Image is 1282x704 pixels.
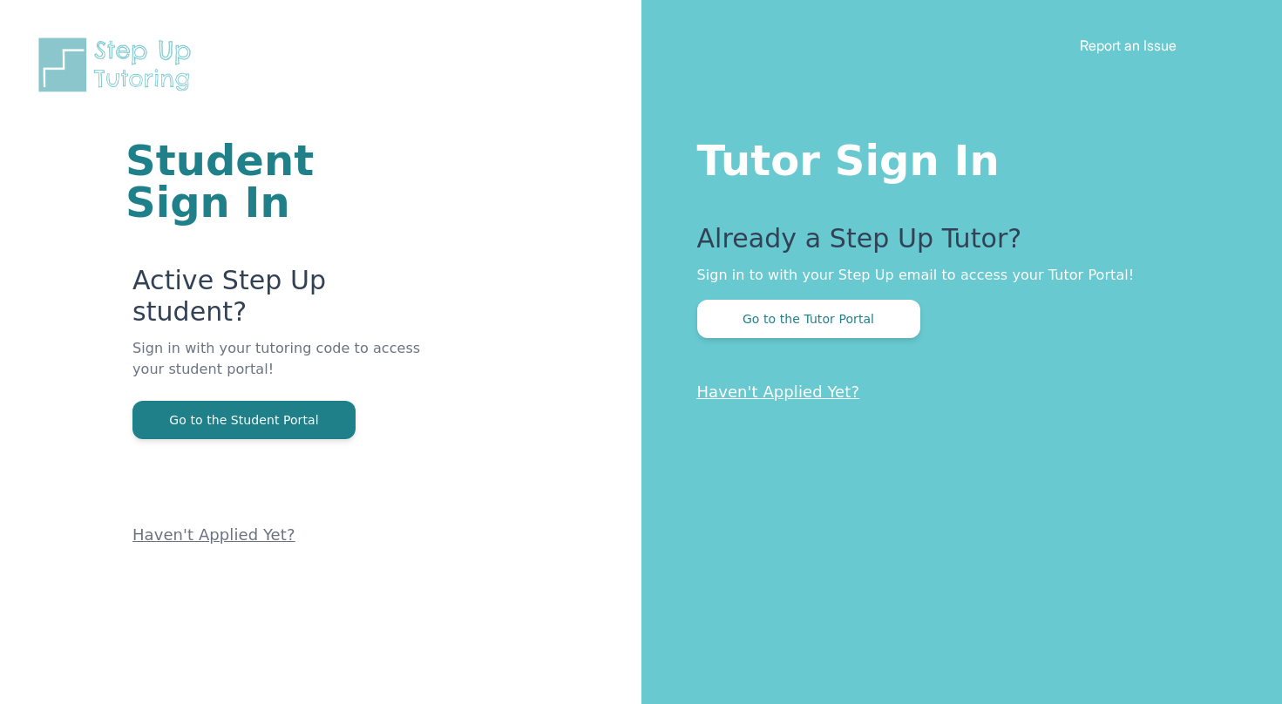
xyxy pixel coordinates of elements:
[697,382,860,401] a: Haven't Applied Yet?
[697,132,1213,181] h1: Tutor Sign In
[697,265,1213,286] p: Sign in to with your Step Up email to access your Tutor Portal!
[1080,37,1177,54] a: Report an Issue
[132,265,432,338] p: Active Step Up student?
[35,35,202,95] img: Step Up Tutoring horizontal logo
[125,139,432,223] h1: Student Sign In
[132,525,295,544] a: Haven't Applied Yet?
[697,310,920,327] a: Go to the Tutor Portal
[132,411,356,428] a: Go to the Student Portal
[132,338,432,401] p: Sign in with your tutoring code to access your student portal!
[697,223,1213,265] p: Already a Step Up Tutor?
[697,300,920,338] button: Go to the Tutor Portal
[132,401,356,439] button: Go to the Student Portal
